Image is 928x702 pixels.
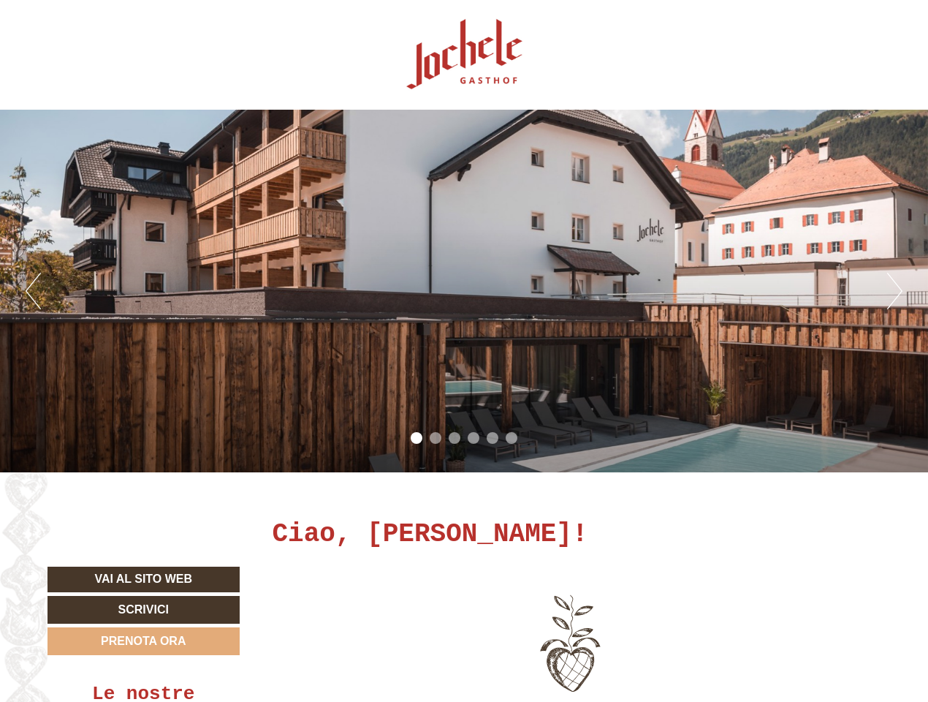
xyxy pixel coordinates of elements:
[26,273,41,309] button: Previous
[887,273,902,309] button: Next
[273,520,588,549] h1: Ciao, [PERSON_NAME]!
[351,589,790,698] img: image
[47,596,240,624] a: Scrivici
[47,567,240,592] a: Vai al sito web
[47,627,240,655] a: Prenota ora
